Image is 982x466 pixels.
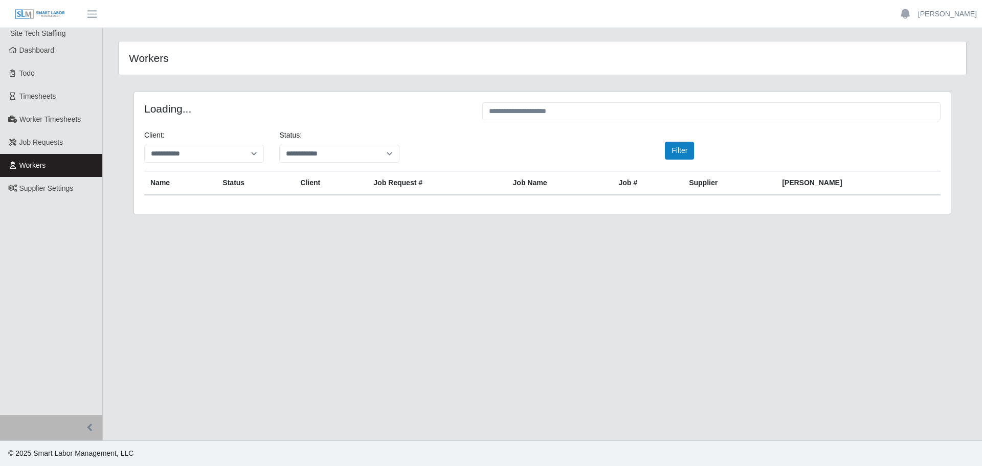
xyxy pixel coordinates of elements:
th: Client [294,171,367,195]
span: Job Requests [19,138,63,146]
h4: Workers [129,52,464,64]
span: © 2025 Smart Labor Management, LLC [8,449,133,457]
a: [PERSON_NAME] [918,9,977,19]
th: Status [216,171,294,195]
span: Timesheets [19,92,56,100]
th: Job # [612,171,683,195]
button: Filter [665,142,694,160]
th: [PERSON_NAME] [776,171,941,195]
img: SLM Logo [14,9,65,20]
span: Worker Timesheets [19,115,81,123]
label: Status: [279,130,302,141]
th: Job Request # [367,171,506,195]
label: Client: [144,130,165,141]
span: Supplier Settings [19,184,74,192]
h4: Loading... [144,102,467,115]
span: Site Tech Staffing [10,29,65,37]
th: Name [144,171,216,195]
span: Todo [19,69,35,77]
th: Supplier [683,171,776,195]
span: Workers [19,161,46,169]
th: Job Name [507,171,613,195]
span: Dashboard [19,46,55,54]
